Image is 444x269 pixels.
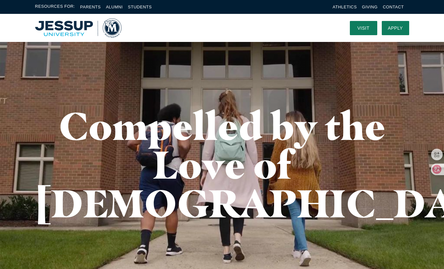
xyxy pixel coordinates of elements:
a: Parents [80,5,101,9]
a: Alumni [106,5,123,9]
a: Apply [382,21,409,35]
a: Home [35,18,122,38]
a: Students [128,5,152,9]
span: Resources For: [35,3,75,11]
h1: Compelled by the Love of [DEMOGRAPHIC_DATA] [35,106,409,223]
img: Multnomah University Logo [35,18,122,38]
a: Visit [350,21,377,35]
a: Giving [362,5,378,9]
a: Athletics [333,5,357,9]
a: Contact [383,5,404,9]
